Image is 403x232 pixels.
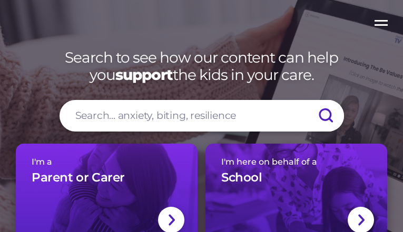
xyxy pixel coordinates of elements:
[32,170,125,186] h3: Parent or Carer
[221,170,262,186] h3: School
[307,100,344,132] input: Submit
[32,157,182,167] span: I'm a
[221,157,371,167] span: I'm here on behalf of a
[168,213,175,227] img: svg+xml;base64,PHN2ZyBlbmFibGUtYmFja2dyb3VuZD0ibmV3IDAgMCAxNC44IDI1LjciIHZpZXdCb3g9IjAgMCAxNC44ID...
[357,213,365,227] img: svg+xml;base64,PHN2ZyBlbmFibGUtYmFja2dyb3VuZD0ibmV3IDAgMCAxNC44IDI1LjciIHZpZXdCb3g9IjAgMCAxNC44ID...
[60,100,344,132] input: Search... anxiety, biting, resilience
[115,66,173,84] strong: support
[16,49,387,84] h1: Search to see how our content can help you the kids in your care.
